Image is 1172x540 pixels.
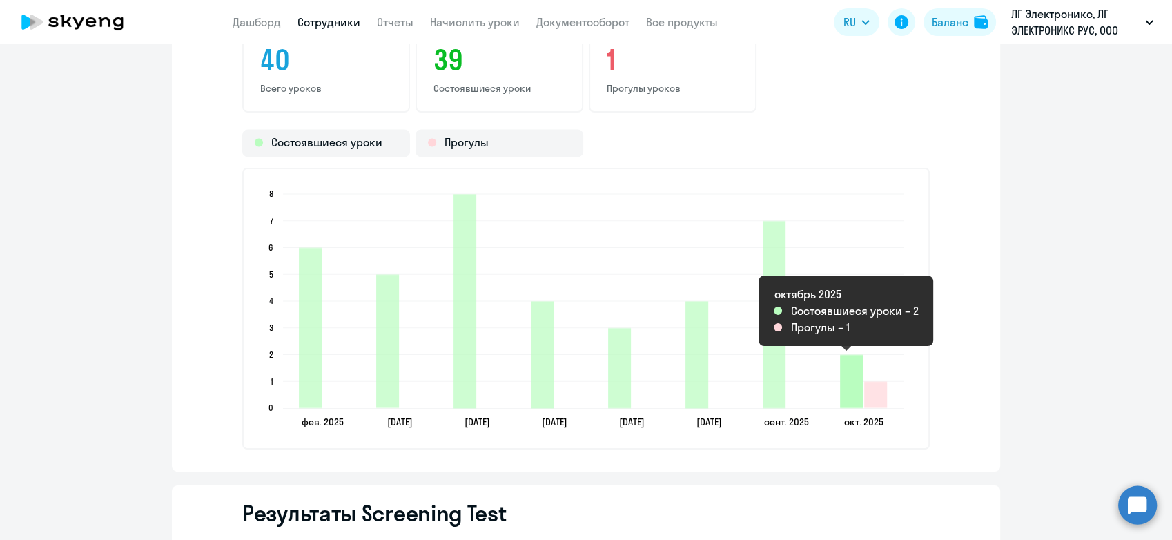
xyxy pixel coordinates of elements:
[646,15,718,29] a: Все продукты
[269,296,273,306] text: 4
[864,381,887,407] path: 2025-10-08T21:00:00.000Z Прогулы 1
[619,416,645,428] text: [DATE]
[430,15,520,29] a: Начислить уроки
[608,328,631,408] path: 2025-06-27T21:00:00.000Z Состоявшиеся уроки 3
[269,189,273,199] text: 8
[763,221,785,408] path: 2025-09-23T21:00:00.000Z Состоявшиеся уроки 7
[268,403,273,413] text: 0
[269,322,273,333] text: 3
[260,82,392,95] p: Всего уроков
[242,129,410,157] div: Состоявшиеся уроки
[531,301,554,408] path: 2025-05-09T21:00:00.000Z Состоявшиеся уроки 4
[299,248,322,408] path: 2025-02-23T21:00:00.000Z Состоявшиеся уроки 6
[924,8,996,36] button: Балансbalance
[974,15,988,29] img: balance
[843,14,856,30] span: RU
[416,129,583,157] div: Прогулы
[834,8,879,36] button: RU
[387,416,413,428] text: [DATE]
[260,44,392,77] h3: 40
[269,269,273,279] text: 5
[242,499,507,527] h2: Результаты Screening Test
[607,44,739,77] h3: 1
[607,82,739,95] p: Прогулы уроков
[764,416,809,428] text: сент. 2025
[233,15,281,29] a: Дашборд
[536,15,629,29] a: Документооборот
[465,416,490,428] text: [DATE]
[376,274,399,407] path: 2025-03-23T21:00:00.000Z Состоявшиеся уроки 5
[1004,6,1160,39] button: ЛГ Электроникс, ЛГ ЭЛЕКТРОНИКС РУС, ООО
[932,14,968,30] div: Баланс
[840,355,863,408] path: 2025-10-08T21:00:00.000Z Состоявшиеся уроки 2
[302,416,344,428] text: фев. 2025
[542,416,567,428] text: [DATE]
[433,82,565,95] p: Состоявшиеся уроки
[377,15,413,29] a: Отчеты
[271,376,273,386] text: 1
[270,215,273,226] text: 7
[696,416,722,428] text: [DATE]
[297,15,360,29] a: Сотрудники
[433,44,565,77] h3: 39
[1011,6,1140,39] p: ЛГ Электроникс, ЛГ ЭЛЕКТРОНИКС РУС, ООО
[844,416,883,428] text: окт. 2025
[685,301,708,408] path: 2025-07-13T21:00:00.000Z Состоявшиеся уроки 4
[453,194,476,408] path: 2025-04-25T21:00:00.000Z Состоявшиеся уроки 8
[269,349,273,359] text: 2
[268,242,273,252] text: 6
